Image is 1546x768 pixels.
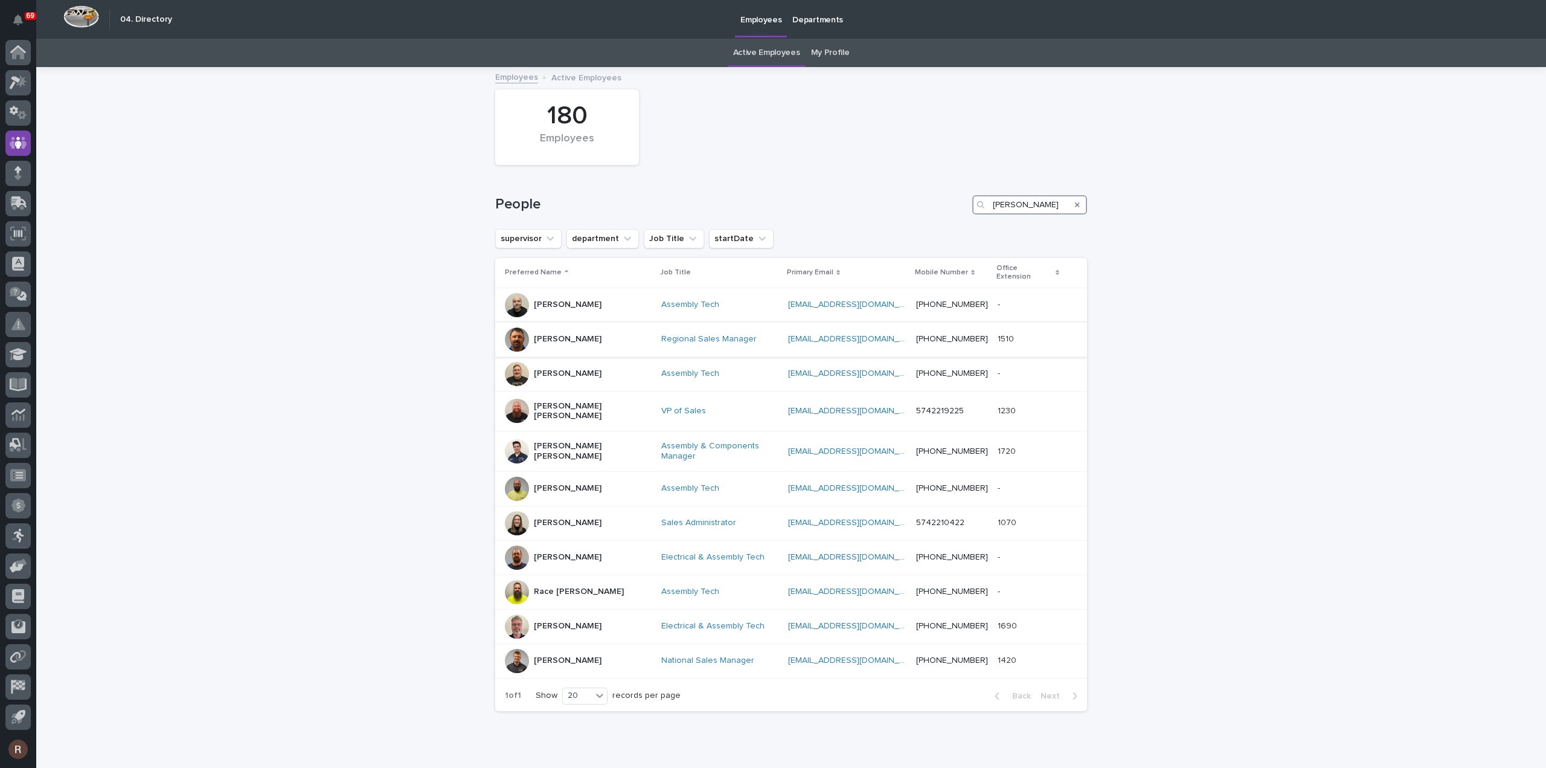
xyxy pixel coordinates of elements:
[495,391,1087,431] tr: [PERSON_NAME] [PERSON_NAME]VP of Sales [EMAIL_ADDRESS][DOMAIN_NAME] 574221922512301230
[915,266,968,279] p: Mobile Number
[534,587,624,597] p: Race [PERSON_NAME]
[516,132,618,158] div: Employees
[788,622,925,630] a: [EMAIL_ADDRESS][DOMAIN_NAME]
[534,369,601,379] p: [PERSON_NAME]
[811,39,850,67] a: My Profile
[660,266,691,279] p: Job Title
[495,609,1087,644] tr: [PERSON_NAME]Electrical & Assembly Tech [EMAIL_ADDRESS][DOMAIN_NAME] [PHONE_NUMBER]16901690
[505,266,562,279] p: Preferred Name
[661,483,719,494] a: Assembly Tech
[787,266,833,279] p: Primary Email
[563,689,592,702] div: 20
[534,518,601,528] p: [PERSON_NAME]
[495,322,1087,357] tr: [PERSON_NAME]Regional Sales Manager [EMAIL_ADDRESS][DOMAIN_NAME] [PHONE_NUMBER]15101510
[998,366,1002,379] p: -
[916,553,988,561] a: [PHONE_NUMBER]
[495,288,1087,322] tr: [PERSON_NAME]Assembly Tech [EMAIL_ADDRESS][DOMAIN_NAME] [PHONE_NUMBER]--
[5,737,31,762] button: users-avatar
[534,401,652,422] p: [PERSON_NAME] [PERSON_NAME]
[788,484,925,492] a: [EMAIL_ADDRESS][DOMAIN_NAME]
[534,656,601,666] p: [PERSON_NAME]
[661,552,765,563] a: Electrical & Assembly Tech
[1041,692,1067,700] span: Next
[788,553,925,561] a: [EMAIL_ADDRESS][DOMAIN_NAME]
[661,441,778,462] a: Assembly & Components Manager
[916,518,964,527] a: 5742210422
[661,406,706,416] a: VP of Sales
[916,587,988,596] a: [PHONE_NUMBER]
[536,691,557,701] p: Show
[916,484,988,492] a: [PHONE_NUMBER]
[998,297,1002,310] p: -
[661,518,736,528] a: Sales Administrator
[516,101,618,131] div: 180
[495,644,1087,678] tr: [PERSON_NAME]National Sales Manager [EMAIL_ADDRESS][DOMAIN_NAME] [PHONE_NUMBER]14201420
[788,300,925,309] a: [EMAIL_ADDRESS][DOMAIN_NAME]
[972,195,1087,215] input: Search
[495,506,1087,540] tr: [PERSON_NAME]Sales Administrator [EMAIL_ADDRESS][DOMAIN_NAME] 574221042210701070
[534,483,601,494] p: [PERSON_NAME]
[916,369,988,378] a: [PHONE_NUMBER]
[996,262,1053,284] p: Office Extension
[661,300,719,310] a: Assembly Tech
[916,407,964,415] a: 5742219225
[534,300,601,310] p: [PERSON_NAME]
[788,656,925,665] a: [EMAIL_ADDRESS][DOMAIN_NAME]
[63,5,99,28] img: Workspace Logo
[495,681,531,711] p: 1 of 1
[661,587,719,597] a: Assembly Tech
[534,441,652,462] p: [PERSON_NAME] [PERSON_NAME]
[916,656,988,665] a: [PHONE_NUMBER]
[551,70,621,83] p: Active Employees
[612,691,681,701] p: records per page
[495,357,1087,391] tr: [PERSON_NAME]Assembly Tech [EMAIL_ADDRESS][DOMAIN_NAME] [PHONE_NUMBER]--
[1036,691,1087,702] button: Next
[916,300,988,309] a: [PHONE_NUMBER]
[1005,692,1031,700] span: Back
[534,621,601,631] p: [PERSON_NAME]
[15,15,31,34] div: Notifications69
[495,540,1087,575] tr: [PERSON_NAME]Electrical & Assembly Tech [EMAIL_ADDRESS][DOMAIN_NAME] [PHONE_NUMBER]--
[916,447,988,456] a: [PHONE_NUMBER]
[5,7,31,33] button: Notifications
[998,332,1016,344] p: 1510
[495,431,1087,472] tr: [PERSON_NAME] [PERSON_NAME]Assembly & Components Manager [EMAIL_ADDRESS][DOMAIN_NAME] [PHONE_NUMB...
[788,447,925,456] a: [EMAIL_ADDRESS][DOMAIN_NAME]
[495,229,562,248] button: supervisor
[534,552,601,563] p: [PERSON_NAME]
[27,11,34,20] p: 69
[661,369,719,379] a: Assembly Tech
[916,335,988,343] a: [PHONE_NUMBER]
[998,404,1018,416] p: 1230
[566,229,639,248] button: department
[916,622,988,630] a: [PHONE_NUMBER]
[985,691,1036,702] button: Back
[998,481,1002,494] p: -
[661,334,757,344] a: Regional Sales Manager
[788,587,925,596] a: [EMAIL_ADDRESS][DOMAIN_NAME]
[998,550,1002,563] p: -
[661,621,765,631] a: Electrical & Assembly Tech
[495,196,967,213] h1: People
[998,619,1019,631] p: 1690
[998,653,1019,666] p: 1420
[644,229,704,248] button: Job Title
[788,518,925,527] a: [EMAIL_ADDRESS][DOMAIN_NAME]
[495,471,1087,506] tr: [PERSON_NAME]Assembly Tech [EMAIL_ADDRESS][DOMAIN_NAME] [PHONE_NUMBER]--
[709,229,774,248] button: startDate
[120,15,172,25] h2: 04. Directory
[661,656,754,666] a: National Sales Manager
[788,369,925,378] a: [EMAIL_ADDRESS][DOMAIN_NAME]
[495,575,1087,609] tr: Race [PERSON_NAME]Assembly Tech [EMAIL_ADDRESS][DOMAIN_NAME] [PHONE_NUMBER]--
[534,334,601,344] p: [PERSON_NAME]
[788,407,925,415] a: [EMAIL_ADDRESS][DOMAIN_NAME]
[495,69,538,83] a: Employees
[998,584,1002,597] p: -
[998,444,1018,457] p: 1720
[733,39,800,67] a: Active Employees
[998,515,1019,528] p: 1070
[788,335,925,343] a: [EMAIL_ADDRESS][DOMAIN_NAME]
